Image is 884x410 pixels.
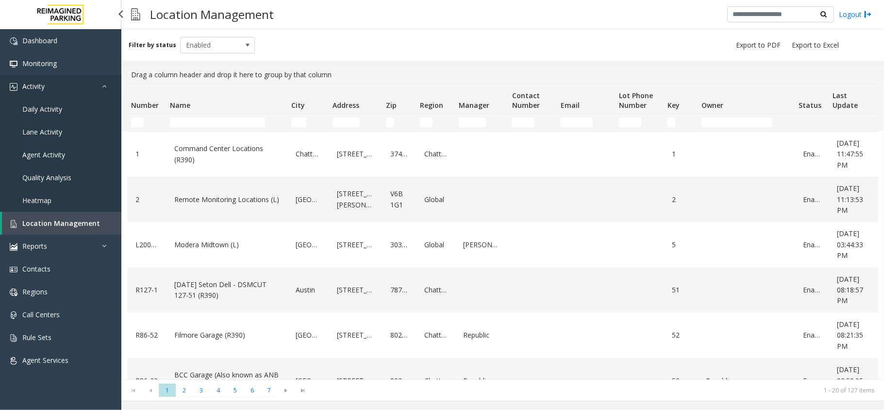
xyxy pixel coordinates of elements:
[291,118,306,127] input: City Filter
[170,101,190,110] span: Name
[293,146,323,162] a: Chattanooga
[334,327,376,343] a: [STREET_ADDRESS]
[334,237,376,253] a: [STREET_ADDRESS]
[420,118,433,127] input: Region Filter
[422,373,449,389] a: Chattanooga
[133,237,160,253] a: L20000500
[837,229,863,260] span: [DATE] 03:44:33 PM
[333,101,359,110] span: Address
[667,118,675,127] input: Key Filter
[667,101,680,110] span: Key
[561,101,580,110] span: Email
[422,237,449,253] a: Global
[133,192,160,207] a: 2
[455,114,508,131] td: Manager Filter
[131,2,140,26] img: pageIcon
[293,282,323,298] a: Austin
[461,237,502,253] a: [PERSON_NAME]
[422,327,449,343] a: Chattanooga
[834,317,871,354] a: [DATE] 08:21:35 PM
[459,118,486,127] input: Manager Filter
[416,114,455,131] td: Region Filter
[280,387,293,394] span: Go to the next page
[834,272,871,309] a: [DATE] 08:18:57 PM
[261,384,278,397] span: Page 7
[422,146,449,162] a: Chattanooga
[834,226,871,263] a: [DATE] 03:44:33 PM
[829,114,877,131] td: Last Update Filter
[287,114,329,131] td: City Filter
[22,356,68,365] span: Agent Services
[293,327,323,343] a: [GEOGRAPHIC_DATA]
[22,173,71,182] span: Quality Analysis
[834,181,871,218] a: [DATE] 11:13:53 PM
[291,101,305,110] span: City
[166,114,287,131] td: Name Filter
[701,101,723,110] span: Owner
[22,310,60,319] span: Call Centers
[10,289,17,296] img: 'icon'
[295,384,312,397] span: Go to the last page
[293,237,323,253] a: [GEOGRAPHIC_DATA]
[461,327,502,343] a: Republic
[121,84,884,379] div: Data table
[131,101,159,110] span: Number
[293,192,323,207] a: [GEOGRAPHIC_DATA]
[386,101,397,110] span: Zip
[172,141,282,168] a: Command Center Locations (R390)
[244,384,261,397] span: Page 6
[22,264,50,273] span: Contacts
[22,333,51,342] span: Rule Sets
[801,146,823,162] a: Enabled
[512,118,534,127] input: Contact Number Filter
[172,237,282,253] a: Modera Midtown (L)
[795,85,829,114] th: Status
[422,192,449,207] a: Global
[334,186,376,213] a: [STREET_ADDRESS][PERSON_NAME]
[837,184,863,215] span: [DATE] 11:13:53 PM
[388,186,410,213] a: V6B 1G1
[619,118,641,127] input: Lot Phone Number Filter
[669,282,692,298] a: 51
[227,384,244,397] span: Page 5
[837,365,863,396] span: [DATE] 02:59:05 AM
[801,373,823,389] a: Enabled
[10,243,17,251] img: 'icon'
[388,373,410,389] a: 80206
[10,266,17,273] img: 'icon'
[297,387,310,394] span: Go to the last page
[10,83,17,91] img: 'icon'
[10,334,17,342] img: 'icon'
[833,91,858,110] span: Last Update
[664,114,698,131] td: Key Filter
[839,9,872,19] a: Logout
[22,127,62,137] span: Lane Activity
[864,9,872,19] img: logout
[834,136,871,173] a: [DATE] 11:47:55 PM
[127,66,878,84] div: Drag a column header and drop it here to group by that column
[669,327,692,343] a: 52
[333,118,360,127] input: Address Filter
[334,282,376,298] a: [STREET_ADDRESS]
[10,60,17,68] img: 'icon'
[388,237,410,253] a: 30309
[172,367,282,394] a: BCC Garage (Also known as ANB Garage) (R390)
[145,2,279,26] h3: Location Management
[837,274,863,306] span: [DATE] 08:18:57 PM
[334,146,376,162] a: [STREET_ADDRESS]
[22,82,45,91] span: Activity
[732,38,784,52] button: Export to PDF
[22,196,51,205] span: Heatmap
[10,220,17,228] img: 'icon'
[329,114,382,131] td: Address Filter
[669,146,692,162] a: 1
[669,237,692,253] a: 5
[172,192,282,207] a: Remote Monitoring Locations (L)
[22,36,57,45] span: Dashboard
[133,373,160,389] a: R86-23
[10,37,17,45] img: 'icon'
[22,150,65,159] span: Agent Activity
[193,384,210,397] span: Page 3
[129,41,176,50] label: Filter by status
[388,282,410,298] a: 78701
